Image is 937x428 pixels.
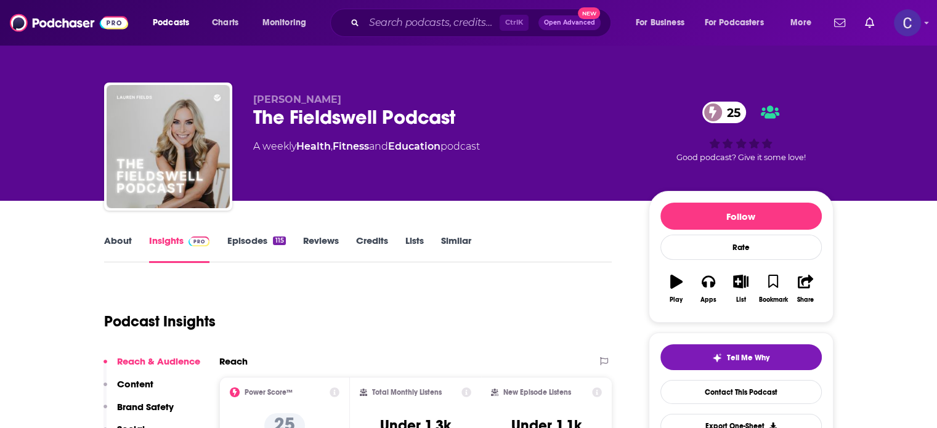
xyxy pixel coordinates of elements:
button: open menu [697,13,782,33]
span: Tell Me Why [727,353,769,363]
img: Podchaser Pro [189,236,210,246]
button: open menu [254,13,322,33]
span: , [331,140,333,152]
button: tell me why sparkleTell Me Why [660,344,822,370]
span: and [369,140,388,152]
button: Brand Safety [103,401,174,424]
a: About [104,235,132,263]
a: Charts [204,13,246,33]
div: Share [797,296,814,304]
div: Search podcasts, credits, & more... [342,9,623,37]
span: For Podcasters [705,14,764,31]
div: List [736,296,746,304]
a: Health [296,140,331,152]
a: Reviews [303,235,339,263]
button: Content [103,378,153,401]
h2: Reach [219,355,248,367]
h1: Podcast Insights [104,312,216,331]
span: Charts [212,14,238,31]
button: Bookmark [757,267,789,311]
a: Contact This Podcast [660,380,822,404]
span: [PERSON_NAME] [253,94,341,105]
div: Apps [700,296,716,304]
a: Similar [441,235,471,263]
div: A weekly podcast [253,139,480,154]
a: Lists [405,235,424,263]
span: Podcasts [153,14,189,31]
a: Episodes115 [227,235,285,263]
a: Show notifications dropdown [829,12,850,33]
img: The Fieldswell Podcast [107,85,230,208]
button: Reach & Audience [103,355,200,378]
span: Ctrl K [500,15,529,31]
div: Play [670,296,683,304]
a: Credits [356,235,388,263]
a: Show notifications dropdown [860,12,879,33]
p: Brand Safety [117,401,174,413]
img: Podchaser - Follow, Share and Rate Podcasts [10,11,128,34]
div: 25Good podcast? Give it some love! [649,94,834,170]
h2: Power Score™ [245,388,293,397]
span: Logged in as publicityxxtina [894,9,921,36]
img: User Profile [894,9,921,36]
button: open menu [627,13,700,33]
button: List [724,267,756,311]
span: Open Advanced [544,20,595,26]
img: tell me why sparkle [712,353,722,363]
span: More [790,14,811,31]
button: Open AdvancedNew [538,15,601,30]
button: Follow [660,203,822,230]
a: Fitness [333,140,369,152]
h2: New Episode Listens [503,388,571,397]
button: Apps [692,267,724,311]
button: Show profile menu [894,9,921,36]
div: Rate [660,235,822,260]
span: New [578,7,600,19]
input: Search podcasts, credits, & more... [364,13,500,33]
button: Play [660,267,692,311]
button: Share [789,267,821,311]
div: Bookmark [758,296,787,304]
span: 25 [715,102,747,123]
a: InsightsPodchaser Pro [149,235,210,263]
a: Education [388,140,440,152]
button: open menu [782,13,827,33]
a: 25 [702,102,747,123]
p: Content [117,378,153,390]
span: Monitoring [262,14,306,31]
button: open menu [144,13,205,33]
p: Reach & Audience [117,355,200,367]
h2: Total Monthly Listens [372,388,442,397]
div: 115 [273,236,285,245]
span: For Business [636,14,684,31]
span: Good podcast? Give it some love! [676,153,806,162]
